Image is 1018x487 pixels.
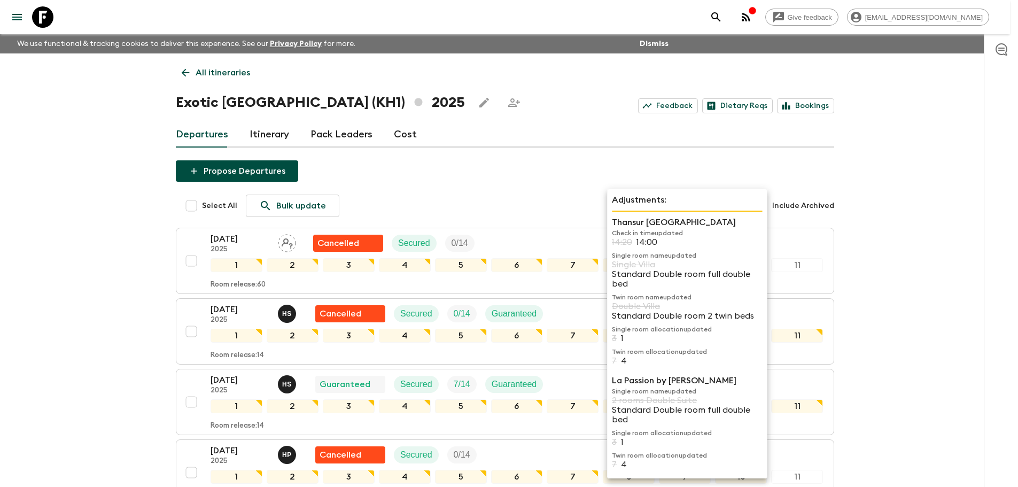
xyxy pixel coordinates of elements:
span: Select All [202,200,237,211]
button: Edit this itinerary [473,92,495,113]
span: Heng PringRathana [278,449,298,458]
p: Secured [400,449,432,461]
p: Cancelled [317,237,359,250]
a: Privacy Policy [270,40,322,48]
span: Share this itinerary [503,92,525,113]
div: 5 [435,470,487,484]
p: [DATE] [211,233,269,245]
p: 3 [612,437,617,447]
div: Flash Pack cancellation [313,235,383,252]
p: Twin room allocation updated [612,451,763,460]
div: 2 [267,470,318,484]
div: 2 [267,258,318,272]
p: 3 [612,334,617,343]
p: Room release: 14 [211,422,264,430]
p: All itineraries [196,66,250,79]
div: 6 [491,399,543,413]
div: Trip Fill [445,235,475,252]
p: Standard Double room full double bed [612,405,763,424]
p: Secured [400,307,432,320]
p: Guaranteed [492,378,537,391]
p: Standard Double room 2 twin beds [612,311,763,321]
button: search adventures [705,6,727,28]
div: 8 [603,329,655,343]
p: [DATE] [211,303,269,316]
div: 6 [491,329,543,343]
p: Single room allocation updated [612,429,763,437]
div: 1 [211,470,262,484]
p: 0 / 14 [454,449,470,461]
div: Trip Fill [447,376,477,393]
button: Propose Departures [176,160,298,182]
p: [DATE] [211,374,269,386]
p: Cancelled [320,449,361,461]
p: Guaranteed [492,307,537,320]
p: Single room name updated [612,251,763,260]
div: 8 [603,470,655,484]
div: 4 [379,329,431,343]
p: H S [282,380,292,389]
div: 3 [323,329,375,343]
p: 7 [612,356,617,366]
p: 7 / 14 [454,378,470,391]
p: 2025 [211,245,269,254]
p: Double Villa [612,302,763,311]
span: Assign pack leader [278,237,296,246]
p: 7 [612,460,617,469]
div: Trip Fill [447,446,477,463]
p: 4 [621,356,627,366]
a: Dietary Reqs [702,98,773,113]
h1: Exotic [GEOGRAPHIC_DATA] (KH1) 2025 [176,92,465,113]
span: Include Archived [772,200,834,211]
p: 2025 [211,316,269,324]
div: 4 [379,399,431,413]
div: 5 [435,329,487,343]
p: La Passion by [PERSON_NAME] [612,374,763,387]
div: 2 [267,329,318,343]
p: Room release: 60 [211,281,266,289]
p: Room release: 14 [211,351,264,360]
div: 1 [211,258,262,272]
p: Twin room name updated [612,293,763,302]
div: 8 [603,399,655,413]
div: 6 [491,470,543,484]
span: [EMAIL_ADDRESS][DOMAIN_NAME] [859,13,989,21]
p: Guaranteed [320,378,370,391]
span: Hong Sarou [278,378,298,387]
div: 1 [211,399,262,413]
div: 11 [771,329,823,343]
p: 14:00 [636,237,657,247]
div: 7 [547,258,599,272]
p: 14:20 [612,237,632,247]
p: 0 / 14 [454,307,470,320]
div: 7 [547,470,599,484]
a: Itinerary [250,122,289,148]
a: Bookings [777,98,834,113]
p: Twin room allocation updated [612,347,763,356]
p: 4 [621,460,627,469]
div: 11 [771,470,823,484]
p: We use functional & tracking cookies to deliver this experience. See our for more. [13,34,360,53]
div: 5 [435,258,487,272]
button: menu [6,6,28,28]
p: 1 [621,437,624,447]
div: 3 [323,399,375,413]
p: Single room name updated [612,387,763,396]
p: Standard Double room full double bed [612,269,763,289]
a: Pack Leaders [310,122,372,148]
p: Check in time updated [612,229,763,237]
p: 2 rooms Double Suite [612,396,763,405]
p: Single Villa [612,260,763,269]
p: H P [282,451,292,459]
p: [DATE] [211,444,269,457]
div: 4 [379,470,431,484]
div: 2 [267,399,318,413]
p: Secured [398,237,430,250]
div: Flash Pack cancellation [315,446,385,463]
span: Give feedback [782,13,838,21]
p: 0 / 14 [452,237,468,250]
div: 8 [603,258,655,272]
p: Thansur [GEOGRAPHIC_DATA] [612,216,763,229]
div: 5 [435,399,487,413]
div: 4 [379,258,431,272]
